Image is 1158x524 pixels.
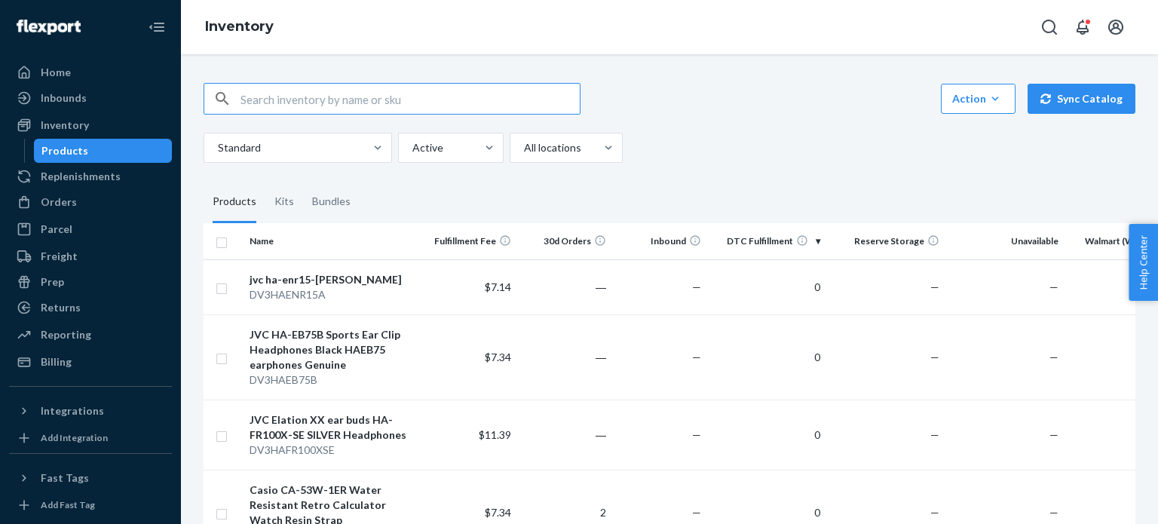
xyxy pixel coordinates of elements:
[9,244,172,268] a: Freight
[41,169,121,184] div: Replenishments
[517,259,612,314] td: ―
[930,428,939,441] span: —
[517,314,612,400] td: ―
[9,323,172,347] a: Reporting
[517,400,612,470] td: ―
[250,372,416,388] div: DV3HAEB75B
[9,296,172,320] a: Returns
[41,249,78,264] div: Freight
[930,351,939,363] span: —
[479,428,511,441] span: $11.39
[1049,280,1058,293] span: —
[945,223,1065,259] th: Unavailable
[9,113,172,137] a: Inventory
[240,84,580,114] input: Search inventory by name or sku
[9,350,172,374] a: Billing
[485,280,511,293] span: $7.14
[692,280,701,293] span: —
[34,139,173,163] a: Products
[244,223,422,259] th: Name
[41,274,64,290] div: Prep
[692,506,701,519] span: —
[707,314,826,400] td: 0
[930,506,939,519] span: —
[41,65,71,80] div: Home
[9,217,172,241] a: Parcel
[707,259,826,314] td: 0
[9,190,172,214] a: Orders
[941,84,1016,114] button: Action
[250,412,416,443] div: JVC Elation XX ear buds HA-FR100X-SE SILVER Headphones
[41,300,81,315] div: Returns
[41,143,88,158] div: Products
[826,223,945,259] th: Reserve Storage
[1129,224,1158,301] button: Help Center
[692,351,701,363] span: —
[9,466,172,490] button: Fast Tags
[1049,506,1058,519] span: —
[1049,351,1058,363] span: —
[1101,12,1131,42] button: Open account menu
[612,223,707,259] th: Inbound
[205,18,274,35] a: Inventory
[9,496,172,514] a: Add Fast Tag
[707,223,826,259] th: DTC Fulfillment
[41,498,95,511] div: Add Fast Tag
[421,223,516,259] th: Fulfillment Fee
[9,86,172,110] a: Inbounds
[250,272,416,287] div: jvc ha-enr15-[PERSON_NAME]
[485,351,511,363] span: $7.34
[411,140,412,155] input: Active
[9,270,172,294] a: Prep
[952,91,1004,106] div: Action
[522,140,524,155] input: All locations
[142,12,172,42] button: Close Navigation
[41,222,72,237] div: Parcel
[41,431,108,444] div: Add Integration
[41,327,91,342] div: Reporting
[250,327,416,372] div: JVC HA-EB75B Sports Ear Clip Headphones Black HAEB75 earphones Genuine
[193,5,286,49] ol: breadcrumbs
[517,223,612,259] th: 30d Orders
[1068,12,1098,42] button: Open notifications
[41,354,72,369] div: Billing
[9,399,172,423] button: Integrations
[41,90,87,106] div: Inbounds
[9,429,172,447] a: Add Integration
[41,403,104,418] div: Integrations
[692,428,701,441] span: —
[1034,12,1065,42] button: Open Search Box
[17,20,81,35] img: Flexport logo
[485,506,511,519] span: $7.34
[707,400,826,470] td: 0
[216,140,218,155] input: Standard
[1049,428,1058,441] span: —
[930,280,939,293] span: —
[312,181,351,223] div: Bundles
[41,118,89,133] div: Inventory
[274,181,294,223] div: Kits
[250,287,416,302] div: DV3HAENR15A
[213,181,256,223] div: Products
[1028,84,1135,114] button: Sync Catalog
[9,164,172,188] a: Replenishments
[41,470,89,486] div: Fast Tags
[250,443,416,458] div: DV3HAFR100XSE
[9,60,172,84] a: Home
[41,195,77,210] div: Orders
